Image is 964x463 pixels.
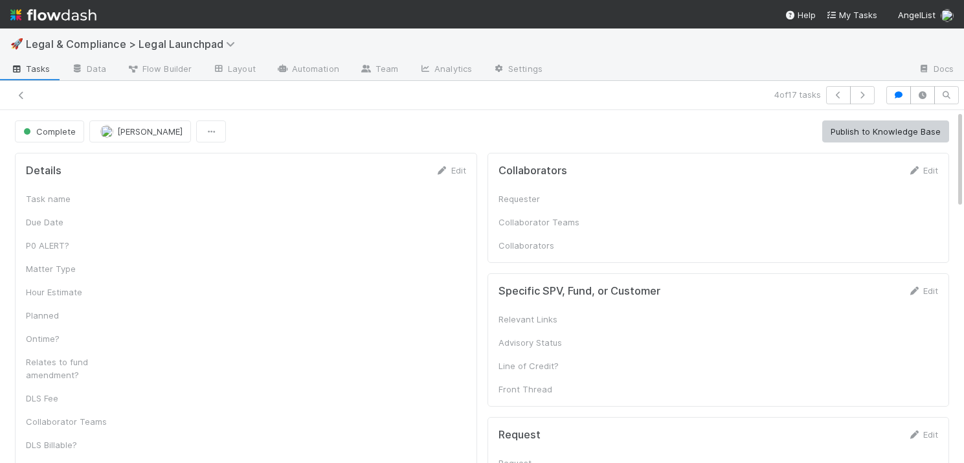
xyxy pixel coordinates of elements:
[10,4,96,26] img: logo-inverted-e16ddd16eac7371096b0.svg
[202,60,266,80] a: Layout
[26,216,123,229] div: Due Date
[482,60,553,80] a: Settings
[26,356,123,381] div: Relates to fund amendment?
[26,415,123,428] div: Collaborator Teams
[89,120,191,142] button: [PERSON_NAME]
[26,309,123,322] div: Planned
[499,192,596,205] div: Requester
[908,429,938,440] a: Edit
[26,262,123,275] div: Matter Type
[21,126,76,137] span: Complete
[499,164,567,177] h5: Collaborators
[822,120,949,142] button: Publish to Knowledge Base
[26,392,123,405] div: DLS Fee
[26,286,123,299] div: Hour Estimate
[127,62,192,75] span: Flow Builder
[826,8,877,21] a: My Tasks
[26,332,123,345] div: Ontime?
[10,38,23,49] span: 🚀
[785,8,816,21] div: Help
[26,164,62,177] h5: Details
[409,60,482,80] a: Analytics
[61,60,117,80] a: Data
[499,383,596,396] div: Front Thread
[26,38,241,51] span: Legal & Compliance > Legal Launchpad
[908,60,964,80] a: Docs
[826,10,877,20] span: My Tasks
[499,336,596,349] div: Advisory Status
[499,429,541,442] h5: Request
[26,239,123,252] div: P0 ALERT?
[499,313,596,326] div: Relevant Links
[499,216,596,229] div: Collaborator Teams
[100,125,113,138] img: avatar_cd087ddc-540b-4a45-9726-71183506ed6a.png
[10,62,50,75] span: Tasks
[499,239,596,252] div: Collaborators
[350,60,409,80] a: Team
[15,120,84,142] button: Complete
[26,438,123,451] div: DLS Billable?
[117,60,202,80] a: Flow Builder
[774,88,821,101] span: 4 of 17 tasks
[436,165,466,175] a: Edit
[908,286,938,296] a: Edit
[898,10,936,20] span: AngelList
[499,285,660,298] h5: Specific SPV, Fund, or Customer
[26,192,123,205] div: Task name
[941,9,954,22] img: avatar_cd087ddc-540b-4a45-9726-71183506ed6a.png
[266,60,350,80] a: Automation
[499,359,596,372] div: Line of Credit?
[117,126,183,137] span: [PERSON_NAME]
[908,165,938,175] a: Edit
